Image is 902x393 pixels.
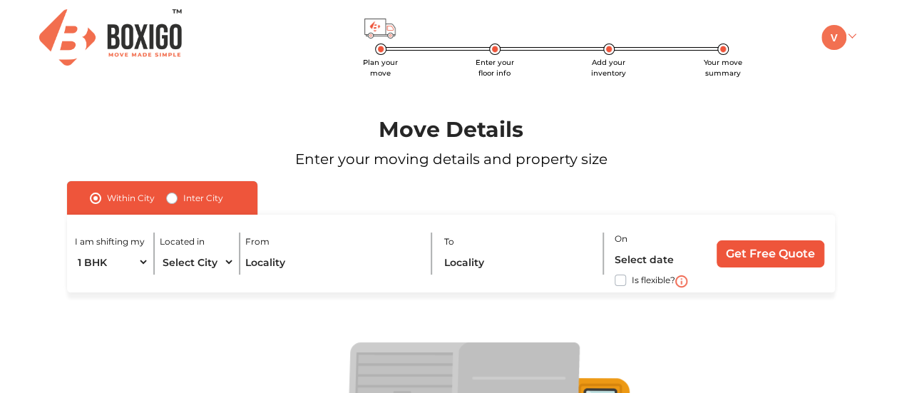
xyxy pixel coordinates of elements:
label: From [245,235,270,248]
img: i [675,275,687,287]
input: Locality [245,250,421,275]
input: Get Free Quote [717,240,824,267]
input: Select date [615,247,703,272]
span: Your move summary [704,58,742,78]
label: On [615,233,627,245]
span: Enter your floor info [476,58,514,78]
p: Enter your moving details and property size [36,148,866,170]
h1: Move Details [36,117,866,143]
label: Is flexible? [632,272,675,287]
span: Plan your move [363,58,398,78]
img: Boxigo [39,9,182,66]
label: Inter City [183,190,223,207]
label: Located in [160,235,205,248]
label: Within City [107,190,155,207]
label: I am shifting my [75,235,145,248]
label: To [444,235,454,248]
span: Add your inventory [591,58,626,78]
input: Locality [444,250,595,275]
